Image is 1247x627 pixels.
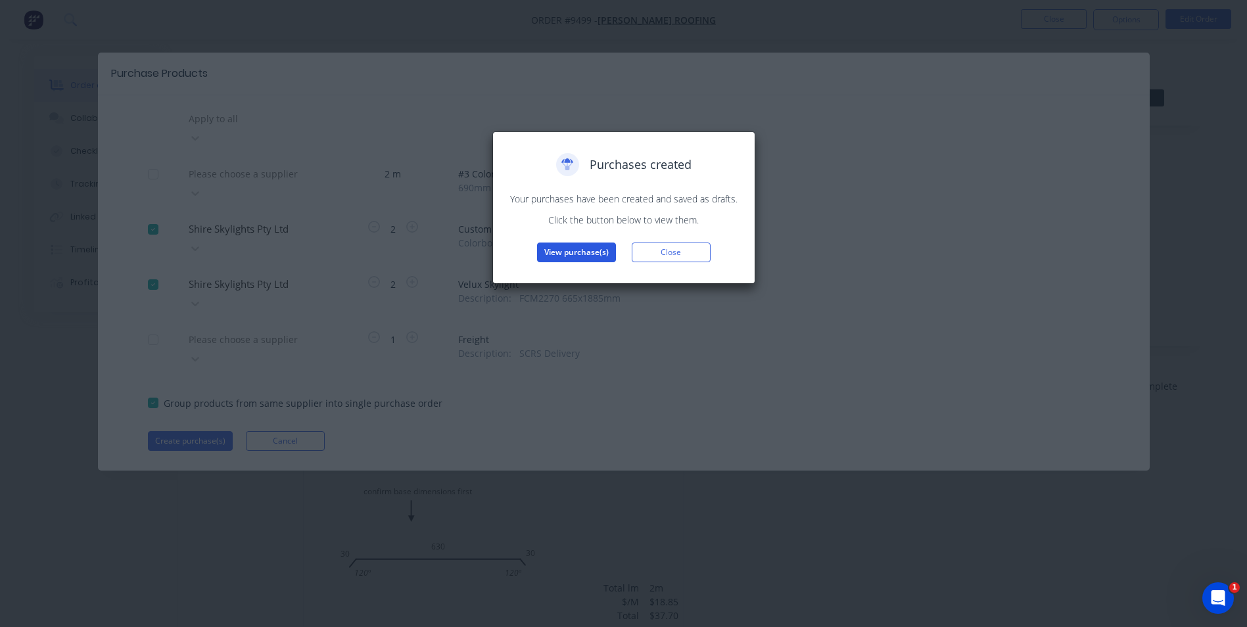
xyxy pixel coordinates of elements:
[506,192,741,206] p: Your purchases have been created and saved as drafts.
[537,243,616,262] button: View purchase(s)
[632,243,711,262] button: Close
[590,156,692,174] span: Purchases created
[506,213,741,227] p: Click the button below to view them.
[1202,582,1234,614] iframe: Intercom live chat
[1229,582,1240,593] span: 1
